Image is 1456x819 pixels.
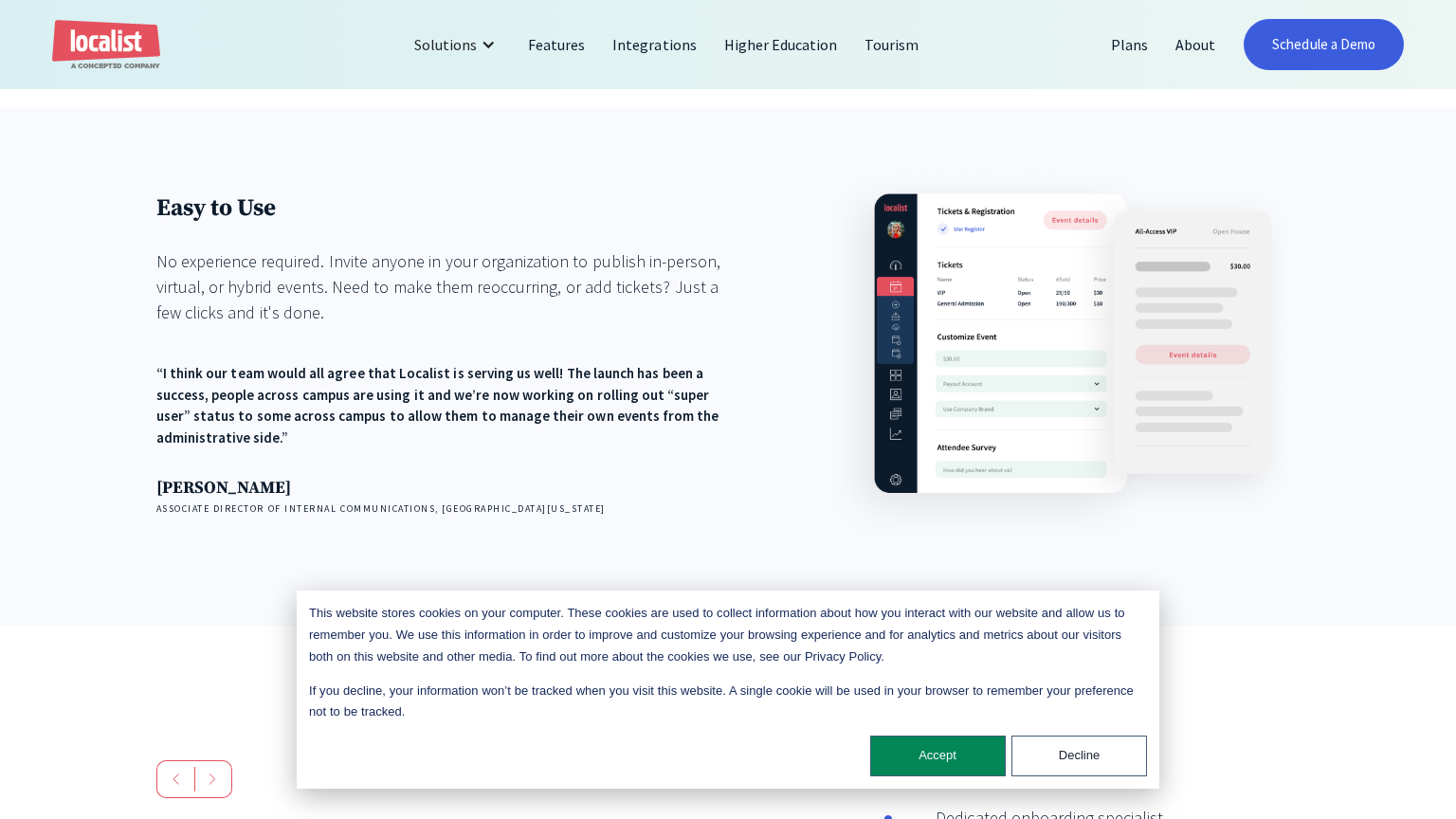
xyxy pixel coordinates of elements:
[599,22,710,67] a: Integrations
[297,591,1159,789] div: Cookie banner
[309,681,1147,724] p: If you decline, your information won’t be tracked when you visit this website. A single cookie wi...
[156,477,291,499] strong: [PERSON_NAME]
[194,760,232,798] div: next slide
[851,22,933,67] a: Tourism
[309,603,1147,667] p: This website stores cookies on your computer. These cookies are used to collect information about...
[156,248,746,325] div: No experience required. Invite anyone in your organization to publish in-person, virtual, or hybr...
[1011,736,1147,776] button: Decline
[515,22,599,67] a: Features
[400,22,515,67] div: Solutions
[156,363,746,448] div: “I think our team would all agree that Localist is serving us well! The launch has been a success...
[1162,22,1229,67] a: About
[156,760,195,798] div: previous slide
[414,33,477,56] div: Solutions
[156,193,277,223] strong: Easy to Use
[52,20,160,70] a: home
[1098,22,1162,67] a: Plans
[1244,19,1404,70] a: Schedule a Demo
[870,736,1006,776] button: Accept
[156,501,746,516] h4: Associate Director of Internal Communications, [GEOGRAPHIC_DATA][US_STATE]
[711,22,852,67] a: Higher Education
